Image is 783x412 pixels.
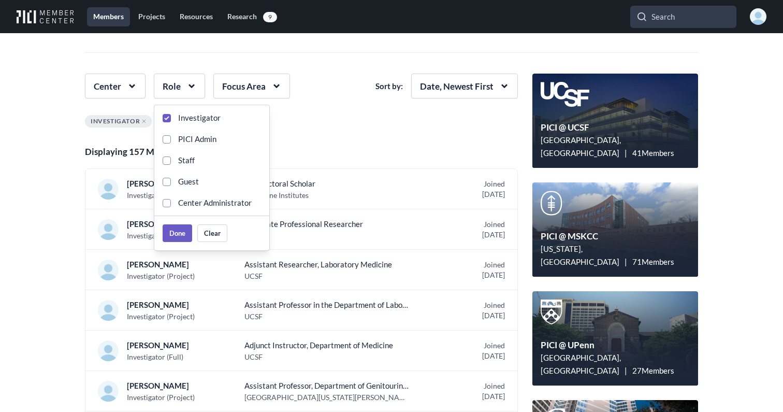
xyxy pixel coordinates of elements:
[541,121,690,134] span: PICI @ UCSF
[127,299,201,311] a: [PERSON_NAME]
[244,218,410,231] p: Associate Professional Researcher
[127,311,201,322] p: Investigator (Project)
[244,311,410,322] p: UCSF
[473,260,505,270] p: Joined
[473,391,505,402] p: [DATE]
[632,257,674,266] span: 71 Members
[632,148,674,158] span: 41 Members
[171,175,199,188] span: Guest
[244,339,410,352] p: Adjunct Instructor, Department of Medicine
[473,340,505,351] p: Joined
[532,74,698,168] a: PICI @ UCSF[GEOGRAPHIC_DATA], [GEOGRAPHIC_DATA]|41Members
[473,219,505,230] p: Joined
[244,379,410,392] p: Assistant Professor, Department of Genitourinary Medical Oncology and Department of Immunology
[263,12,277,22] span: 9
[171,154,195,167] span: Staff
[173,7,219,26] a: Resources
[127,190,201,201] p: Investigator (Full)
[154,74,205,98] button: Role
[163,135,171,144] input: PICI Admin
[473,189,505,200] p: [DATE]
[132,7,171,26] a: Projects
[244,190,410,201] p: Gladstone Institutes
[541,135,621,158] span: [GEOGRAPHIC_DATA], [GEOGRAPHIC_DATA]
[127,258,201,271] a: [PERSON_NAME]
[473,310,505,321] p: [DATE]
[127,392,201,403] p: Investigator (Project)
[541,353,621,375] span: [GEOGRAPHIC_DATA], [GEOGRAPHIC_DATA]
[127,177,201,190] a: [PERSON_NAME]
[244,352,410,362] p: UCSF
[87,7,130,26] a: Members
[127,352,201,362] p: Investigator (Full)
[85,145,525,158] div: Displaying 157 Members
[244,392,410,403] p: [GEOGRAPHIC_DATA][US_STATE][PERSON_NAME][MEDICAL_DATA]
[163,178,171,186] input: Guest
[17,10,74,23] img: Workflow
[127,218,201,231] a: [PERSON_NAME]
[213,74,290,98] button: Focus Area
[473,381,505,391] p: Joined
[632,366,674,375] span: 27 Members
[625,366,627,375] span: |
[221,7,283,26] a: Research9
[244,271,410,281] p: UCSF
[85,74,146,98] button: Center
[541,244,619,266] span: [US_STATE], [GEOGRAPHIC_DATA]
[127,271,201,281] p: Investigator (Project)
[163,157,171,165] input: Staff
[473,230,505,240] p: [DATE]
[375,80,403,93] span: Sort by:
[171,111,221,124] span: Investigator
[244,258,410,271] p: Assistant Researcher, Laboratory Medicine
[625,257,627,266] span: |
[473,270,505,280] p: [DATE]
[91,116,140,126] span: Investigator
[171,133,216,146] span: PICI Admin
[473,351,505,361] p: [DATE]
[127,339,201,352] a: [PERSON_NAME]
[532,291,698,386] a: PICI @ UPenn[GEOGRAPHIC_DATA], [GEOGRAPHIC_DATA]|27Members
[532,182,698,277] a: PICI @ MSKCC[US_STATE], [GEOGRAPHIC_DATA]|71Members
[171,196,252,209] span: Center Administrator
[630,6,736,28] input: Search
[473,300,505,310] p: Joined
[244,231,410,241] p: UCSF
[625,148,627,158] span: |
[244,299,410,311] p: Assistant Professor in the Department of Laboratory Medicine
[244,177,410,190] p: Postdoctoral Scholar
[411,74,518,98] button: Date, Newest First
[163,199,171,207] input: Center Administrator
[473,179,505,189] p: Joined
[127,379,201,392] a: [PERSON_NAME]
[541,230,690,243] span: PICI @ MSKCC
[163,224,192,242] button: Done
[541,338,690,351] span: PICI @ UPenn
[197,224,227,242] button: Clear
[163,114,171,122] input: Investigator
[127,231,201,241] p: Investigator (Project)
